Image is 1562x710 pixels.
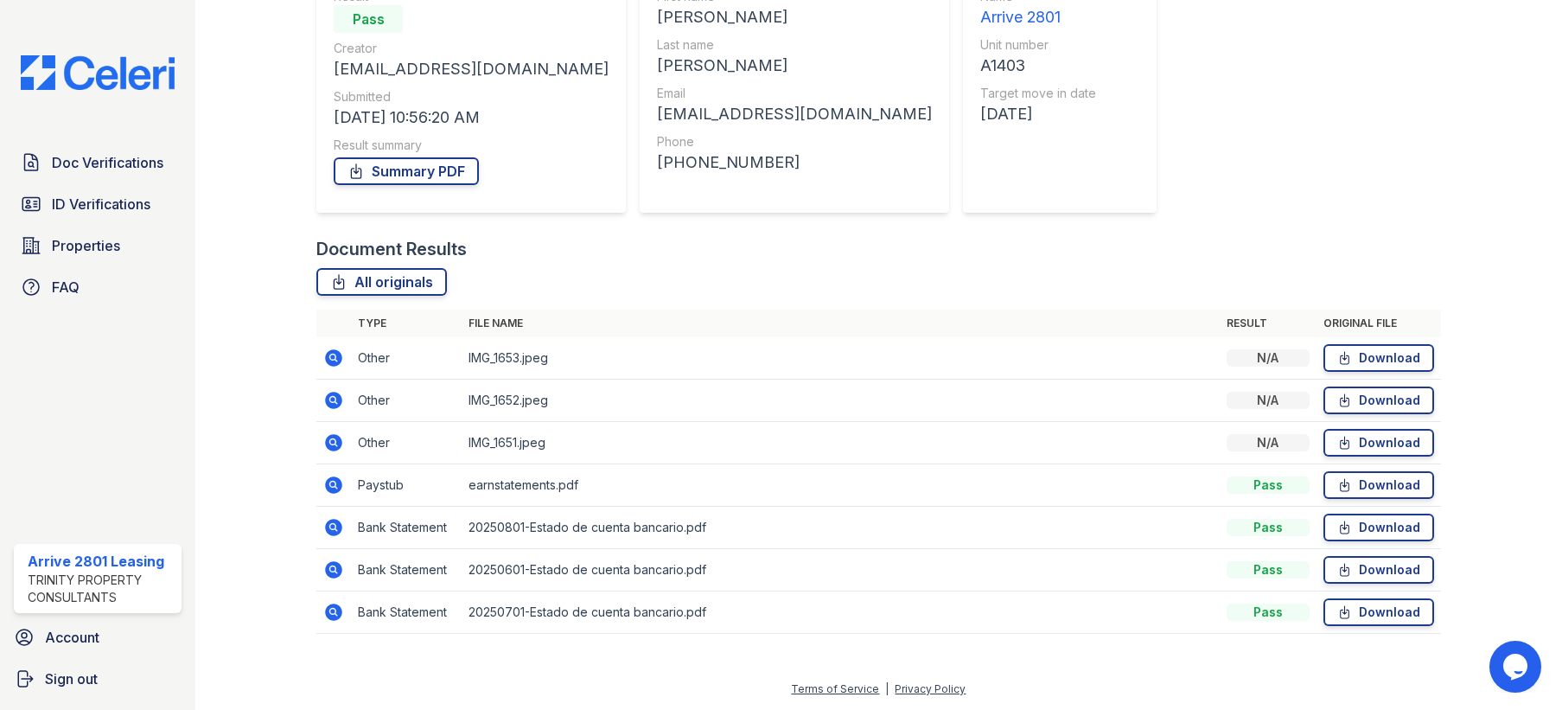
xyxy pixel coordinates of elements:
td: 20250801-Estado de cuenta bancario.pdf [462,507,1219,549]
div: Creator [334,40,609,57]
div: A1403 [980,54,1096,78]
a: Terms of Service [791,682,879,695]
div: [PHONE_NUMBER] [657,150,932,175]
div: [DATE] 10:56:20 AM [334,106,609,130]
th: Original file [1317,310,1441,337]
div: Pass [1227,477,1310,494]
div: Last name [657,36,932,54]
a: Account [7,620,188,655]
div: [EMAIL_ADDRESS][DOMAIN_NAME] [334,57,609,81]
span: FAQ [52,277,80,297]
a: Download [1323,556,1434,584]
a: ID Verifications [14,187,182,221]
div: | [885,682,889,695]
div: Email [657,85,932,102]
div: [PERSON_NAME] [657,5,932,29]
span: Properties [52,235,120,256]
td: IMG_1653.jpeg [462,337,1219,380]
td: earnstatements.pdf [462,464,1219,507]
a: FAQ [14,270,182,304]
div: [PERSON_NAME] [657,54,932,78]
td: IMG_1652.jpeg [462,380,1219,422]
td: Bank Statement [351,549,462,592]
span: Sign out [45,668,98,689]
td: Other [351,422,462,464]
iframe: chat widget [1489,641,1545,693]
a: Sign out [7,662,188,696]
a: All originals [316,268,447,296]
a: Download [1323,429,1434,457]
div: Target move in date [980,85,1096,102]
td: 20250601-Estado de cuenta bancario.pdf [462,549,1219,592]
div: N/A [1227,349,1310,367]
a: Download [1323,514,1434,541]
div: [EMAIL_ADDRESS][DOMAIN_NAME] [657,102,932,126]
div: Unit number [980,36,1096,54]
td: Bank Statement [351,507,462,549]
th: Result [1220,310,1317,337]
div: N/A [1227,434,1310,451]
span: Doc Verifications [52,152,163,173]
a: Download [1323,471,1434,499]
div: N/A [1227,392,1310,409]
a: Download [1323,344,1434,372]
div: Submitted [334,88,609,106]
div: Pass [1227,604,1310,621]
td: Paystub [351,464,462,507]
th: Type [351,310,462,337]
a: Download [1323,387,1434,414]
a: Properties [14,228,182,263]
th: File name [462,310,1219,337]
div: Trinity Property Consultants [28,572,175,606]
div: Pass [334,5,403,33]
td: Bank Statement [351,592,462,634]
div: Pass [1227,561,1310,579]
span: Account [45,627,99,648]
a: Doc Verifications [14,145,182,180]
div: Phone [657,133,932,150]
div: Pass [1227,519,1310,536]
div: Arrive 2801 Leasing [28,551,175,572]
td: Other [351,337,462,380]
img: CE_Logo_Blue-a8612792a0a2168367f1c8372b55b34899dd931a85d93a1a3d3e32e68fde9ad4.png [7,55,188,90]
td: IMG_1651.jpeg [462,422,1219,464]
td: Other [351,380,462,422]
td: 20250701-Estado de cuenta bancario.pdf [462,592,1219,634]
a: Privacy Policy [895,682,966,695]
div: Result summary [334,137,609,154]
a: Summary PDF [334,157,479,185]
a: Download [1323,598,1434,626]
span: ID Verifications [52,194,150,214]
div: Arrive 2801 [980,5,1096,29]
div: [DATE] [980,102,1096,126]
div: Document Results [316,237,467,261]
